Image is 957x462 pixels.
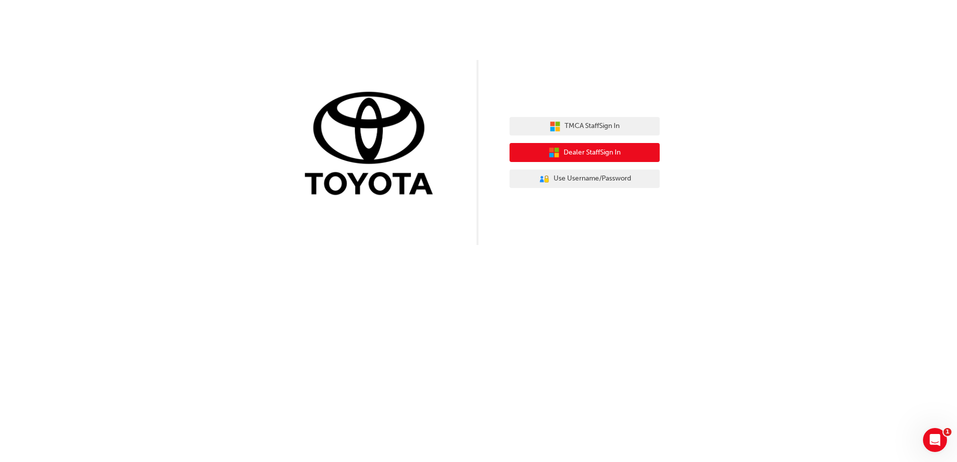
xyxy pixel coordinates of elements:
[510,169,660,188] button: Use Username/Password
[565,120,620,132] span: TMCA Staff Sign In
[564,147,621,158] span: Dealer Staff Sign In
[554,173,631,184] span: Use Username/Password
[943,428,951,436] span: 1
[510,143,660,162] button: Dealer StaffSign In
[297,89,447,200] img: Trak
[510,117,660,136] button: TMCA StaffSign In
[923,428,947,452] iframe: Intercom live chat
